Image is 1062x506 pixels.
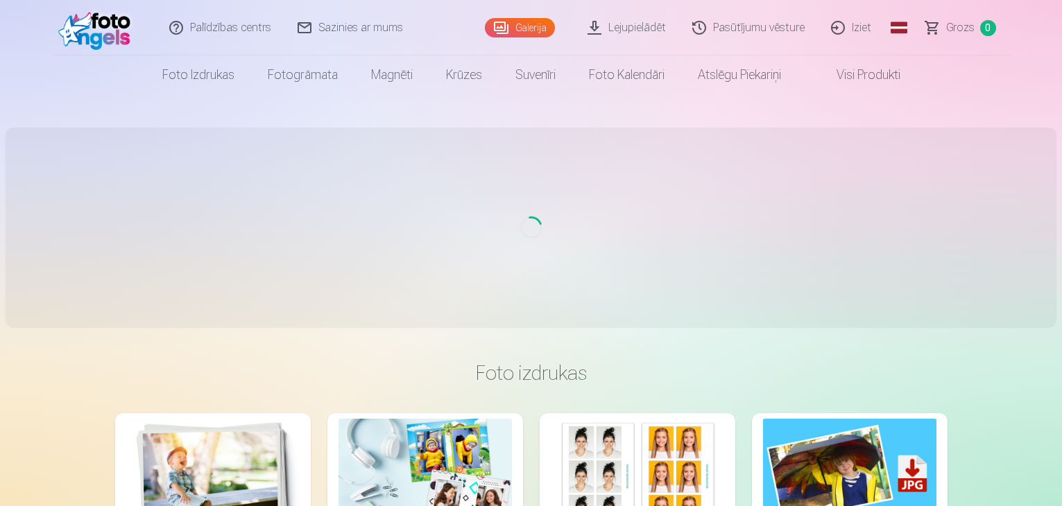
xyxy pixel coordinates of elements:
a: Visi produkti [798,55,917,94]
h3: Foto izdrukas [126,360,936,385]
img: /fa1 [58,6,138,50]
span: 0 [980,20,996,36]
a: Fotogrāmata [251,55,354,94]
a: Krūzes [429,55,499,94]
a: Galerija [485,18,555,37]
a: Foto izdrukas [146,55,251,94]
span: Grozs [946,19,975,36]
a: Magnēti [354,55,429,94]
a: Foto kalendāri [572,55,681,94]
a: Atslēgu piekariņi [681,55,798,94]
a: Suvenīri [499,55,572,94]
